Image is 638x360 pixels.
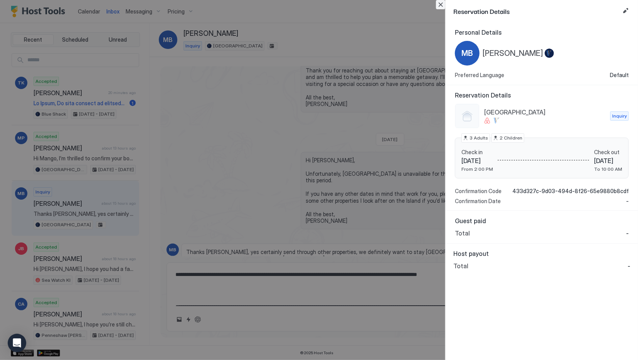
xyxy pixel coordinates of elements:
span: Preferred Language [455,72,504,79]
span: Host payout [453,250,630,257]
span: - [628,262,630,270]
span: [DATE] [594,157,622,165]
div: Open Intercom Messenger [8,334,26,352]
span: To 10:00 AM [594,166,622,172]
span: - [626,198,629,205]
button: Edit reservation [621,6,630,15]
span: Reservation Details [453,6,619,16]
span: 433d327c-9d03-494d-8f26-65e9880b8cdf [512,188,629,195]
span: [PERSON_NAME] [483,49,543,58]
span: Personal Details [455,29,629,36]
span: From 2:00 PM [461,166,493,172]
span: MB [461,47,473,59]
span: Confirmation Date [455,198,501,205]
span: [GEOGRAPHIC_DATA] [484,108,607,116]
span: Confirmation Code [455,188,502,195]
span: Guest paid [455,217,629,225]
span: 2 Children [500,135,522,141]
span: [DATE] [461,157,493,165]
span: - [626,229,629,237]
span: Total [455,229,470,237]
span: Inquiry [612,113,627,119]
span: Reservation Details [455,91,629,99]
span: Check out [594,149,622,156]
span: Total [453,262,468,270]
span: Default [610,72,629,79]
span: Check in [461,149,493,156]
span: 3 Adults [470,135,488,141]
